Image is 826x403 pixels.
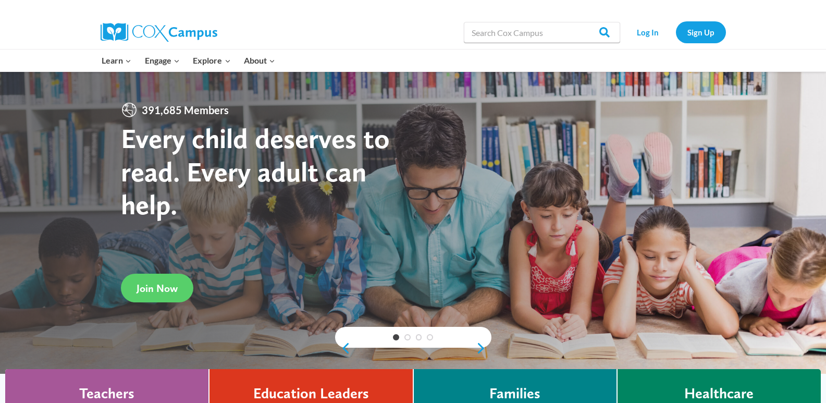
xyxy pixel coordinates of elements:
nav: Primary Navigation [95,50,282,71]
span: Explore [193,54,230,67]
a: 2 [404,334,411,340]
h4: Education Leaders [253,385,369,402]
div: content slider buttons [335,338,491,359]
h4: Healthcare [684,385,754,402]
strong: Every child deserves to read. Every adult can help. [121,121,390,221]
a: Join Now [121,274,193,302]
span: About [244,54,275,67]
span: 391,685 Members [138,102,233,118]
a: Log In [625,21,671,43]
span: Join Now [137,282,178,295]
a: 4 [427,334,433,340]
h4: Families [489,385,540,402]
img: Cox Campus [101,23,217,42]
a: 1 [393,334,399,340]
a: next [476,342,491,355]
span: Engage [145,54,180,67]
span: Learn [102,54,131,67]
a: previous [335,342,351,355]
a: Sign Up [676,21,726,43]
nav: Secondary Navigation [625,21,726,43]
h4: Teachers [79,385,134,402]
a: 3 [416,334,422,340]
input: Search Cox Campus [464,22,620,43]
